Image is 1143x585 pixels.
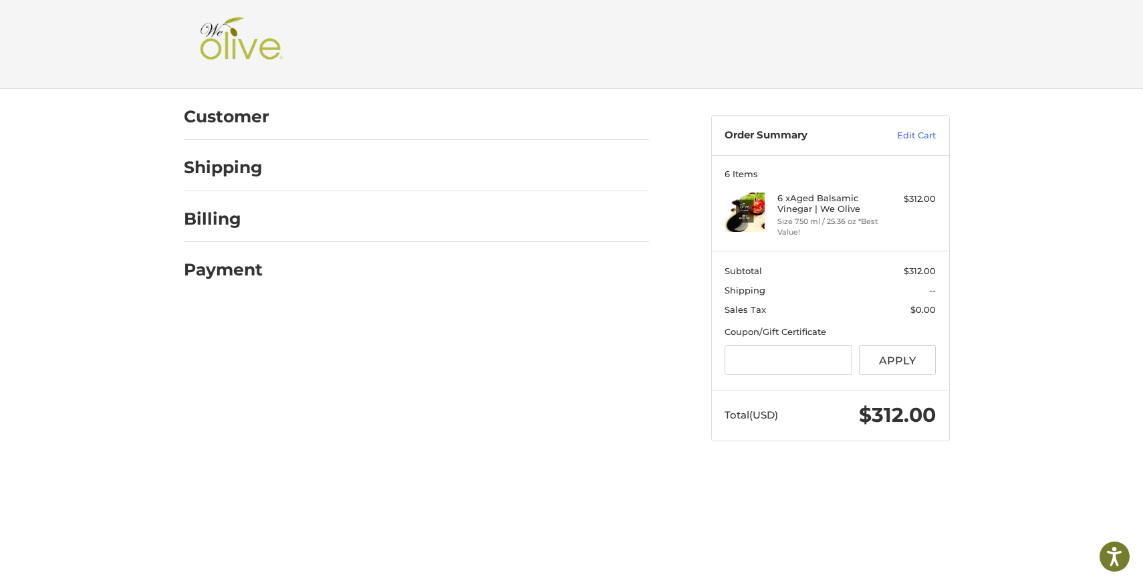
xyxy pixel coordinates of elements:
h2: Payment [184,259,263,280]
h3: Order Summary [725,129,868,142]
span: $312.00 [904,265,936,276]
h2: Customer [184,106,269,127]
span: Total (USD) [725,408,778,421]
a: Edit Cart [868,129,936,142]
span: $312.00 [859,402,936,427]
span: Subtotal [725,265,762,276]
input: Gift Certificate or Coupon Code [725,345,852,375]
span: $0.00 [910,304,936,315]
li: Size 750 ml / 25.36 oz *Best Value! [777,216,880,238]
span: -- [929,285,936,296]
div: Coupon/Gift Certificate [725,326,936,339]
h2: Shipping [184,157,263,178]
div: $312.00 [883,193,936,206]
h3: 6 Items [725,168,936,179]
h4: 6 x Aged Balsamic Vinegar | We Olive [777,193,880,215]
h2: Billing [184,209,262,229]
button: Apply [859,345,936,375]
span: Shipping [725,285,765,296]
span: Sales Tax [725,304,766,315]
img: Shop We Olive [197,17,286,71]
